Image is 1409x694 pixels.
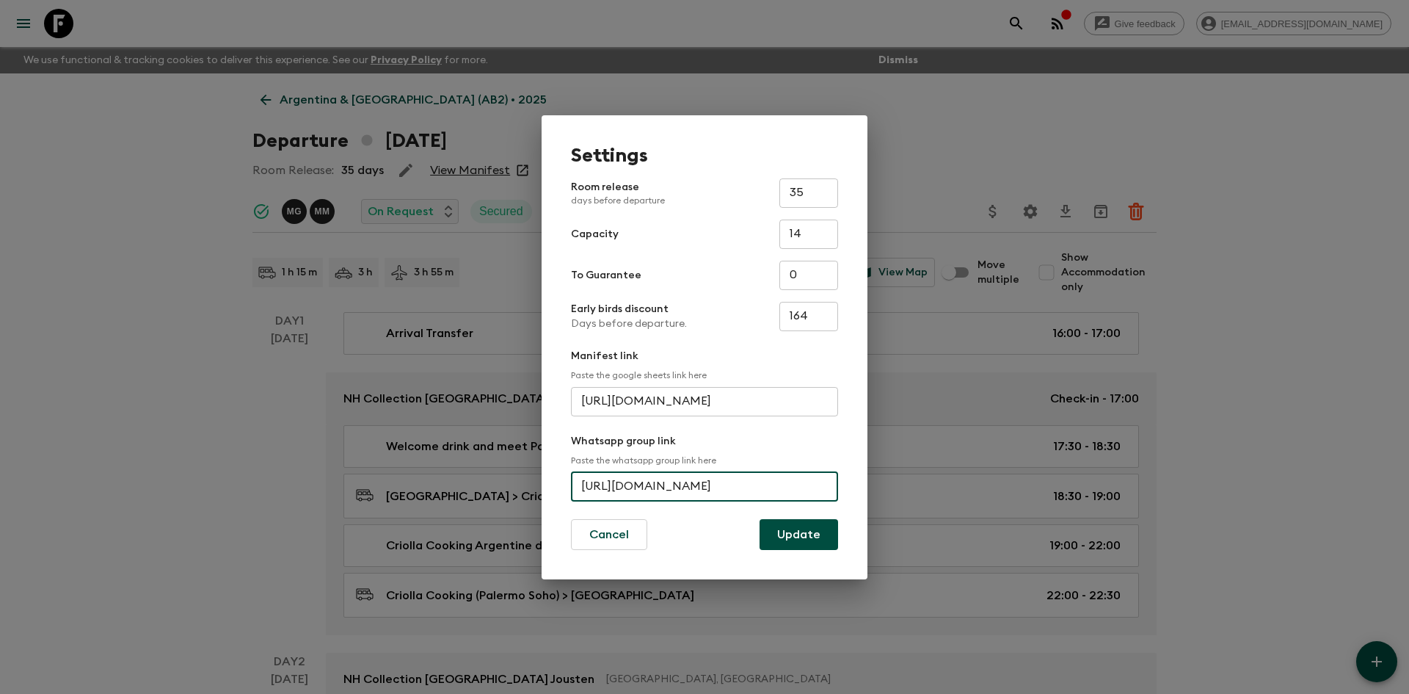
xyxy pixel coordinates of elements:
[571,455,838,466] p: Paste the whatsapp group link here
[571,317,687,331] p: Days before departure.
[779,261,838,290] input: e.g. 4
[571,195,665,206] p: days before departure
[571,145,838,167] h1: Settings
[571,472,838,502] input: e.g. https://chat.whatsapp.com/...
[571,180,665,206] p: Room release
[571,519,647,550] button: Cancel
[571,369,838,381] p: Paste the google sheets link here
[571,434,838,449] p: Whatsapp group link
[571,302,687,317] p: Early birds discount
[571,349,838,364] p: Manifest link
[779,220,838,249] input: e.g. 14
[571,268,641,283] p: To Guarantee
[760,519,838,550] button: Update
[779,302,838,331] input: e.g. 180
[779,178,838,208] input: e.g. 30
[571,227,619,242] p: Capacity
[571,387,838,416] input: e.g. https://docs.google.com/spreadsheets/d/1P7Zz9v8J0vXy1Q/edit#gid=0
